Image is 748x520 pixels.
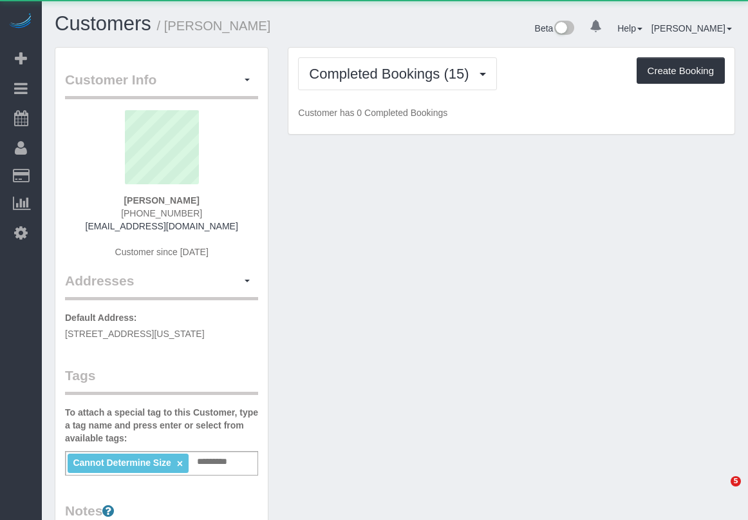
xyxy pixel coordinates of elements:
[73,457,171,468] span: Cannot Determine Size
[177,458,183,469] a: ×
[553,21,574,37] img: New interface
[115,247,209,257] span: Customer since [DATE]
[55,12,151,35] a: Customers
[731,476,741,486] span: 5
[65,366,258,395] legend: Tags
[157,19,271,33] small: / [PERSON_NAME]
[535,23,575,34] a: Beta
[298,106,725,119] p: Customer has 0 Completed Bookings
[704,476,735,507] iframe: Intercom live chat
[65,70,258,99] legend: Customer Info
[65,406,258,445] label: To attach a special tag to this Customer, type a tag name and press enter or select from availabl...
[309,66,475,82] span: Completed Bookings (15)
[617,23,642,34] a: Help
[637,57,725,84] button: Create Booking
[651,23,732,34] a: [PERSON_NAME]
[65,329,205,339] span: [STREET_ADDRESS][US_STATE]
[124,195,199,206] strong: [PERSON_NAME]
[8,13,33,31] img: Automaid Logo
[86,221,238,231] a: [EMAIL_ADDRESS][DOMAIN_NAME]
[65,311,137,324] label: Default Address:
[298,57,496,90] button: Completed Bookings (15)
[121,208,202,218] span: [PHONE_NUMBER]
